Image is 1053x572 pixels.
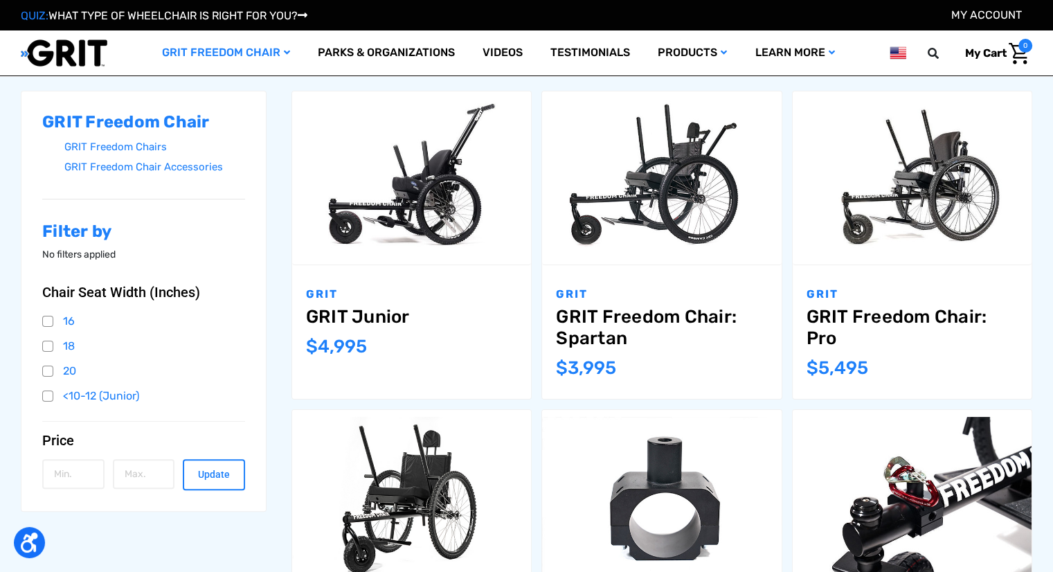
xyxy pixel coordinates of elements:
a: 20 [42,361,245,382]
a: GRIT Freedom Chair [148,30,304,75]
a: GRIT Junior,$4,995.00 [292,91,531,265]
a: GRIT Freedom Chair: Pro,$5,495.00 [793,91,1032,265]
input: Search [934,39,955,68]
a: Parks & Organizations [304,30,469,75]
a: GRIT Freedom Chair Accessories [64,157,245,177]
a: Testimonials [537,30,644,75]
a: <10-12 (Junior) [42,386,245,406]
p: No filters applied [42,247,245,262]
a: GRIT Junior,$4,995.00 [306,306,517,328]
p: GRIT [306,286,517,303]
span: QUIZ: [21,9,48,22]
input: Min. [42,459,105,489]
a: Account [951,8,1022,21]
p: GRIT [556,286,767,303]
h2: Filter by [42,222,245,242]
span: Chair Seat Width (Inches) [42,284,200,301]
a: QUIZ:WHAT TYPE OF WHEELCHAIR IS RIGHT FOR YOU? [21,9,307,22]
span: $3,995 [556,357,616,379]
button: Price [42,432,245,449]
img: GRIT Freedom Chair: Spartan [542,98,781,257]
h2: GRIT Freedom Chair [42,112,245,132]
a: Videos [469,30,537,75]
a: GRIT Freedom Chair: Spartan,$3,995.00 [542,91,781,265]
img: Cart [1009,43,1029,64]
span: $5,495 [807,357,868,379]
a: GRIT Freedom Chair: Pro,$5,495.00 [807,306,1018,349]
a: Products [644,30,741,75]
a: GRIT Freedom Chair: Spartan,$3,995.00 [556,306,767,349]
img: GRIT Junior: GRIT Freedom Chair all terrain wheelchair engineered specifically for kids [292,98,531,257]
a: 16 [42,311,245,332]
span: Price [42,432,74,449]
a: Cart with 0 items [955,39,1032,68]
button: Update [183,459,245,490]
img: GRIT Freedom Chair Pro: the Pro model shown including contoured Invacare Matrx seatback, Spinergy... [793,98,1032,257]
img: us.png [890,44,906,62]
span: 0 [1018,39,1032,53]
a: Learn More [741,30,848,75]
p: GRIT [807,286,1018,303]
a: GRIT Freedom Chairs [64,137,245,157]
span: $4,995 [306,336,367,357]
a: 18 [42,336,245,357]
input: Max. [113,459,175,489]
img: GRIT All-Terrain Wheelchair and Mobility Equipment [21,39,107,67]
span: My Cart [965,46,1007,60]
button: Chair Seat Width (Inches) [42,284,245,301]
